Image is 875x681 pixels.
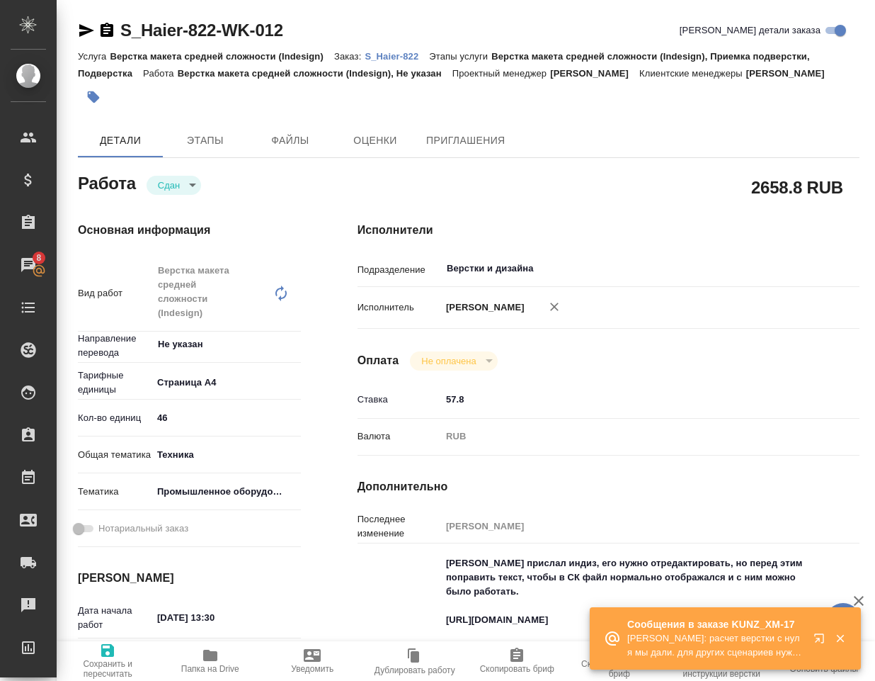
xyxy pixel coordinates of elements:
span: [PERSON_NAME] детали заказа [680,23,820,38]
p: Верстка макета средней сложности (Indesign) [110,51,334,62]
input: ✎ Введи что-нибудь [152,607,276,628]
p: Кол-во единиц [78,411,152,425]
p: Общая тематика [78,448,152,462]
p: Проектный менеджер [452,68,550,79]
a: S_Haier-822-WK-012 [120,21,283,40]
span: Скопировать бриф [480,664,554,674]
p: Направление перевода [78,332,152,360]
span: Нотариальный заказ [98,522,188,536]
p: Этапы услуги [429,51,491,62]
button: Добавить тэг [78,81,109,113]
span: Оценки [341,132,409,150]
button: Open [293,343,296,346]
div: Сдан [147,176,201,195]
span: Сохранить и пересчитать [65,659,151,679]
p: Верстка макета средней сложности (Indesign), Не указан [178,68,452,79]
p: Тарифные единицы [78,368,152,397]
input: ✎ Введи что-нибудь [441,389,818,410]
a: S_Haier-822 [365,50,429,62]
button: Удалить исполнителя [539,291,570,322]
a: 8 [4,247,53,283]
div: Техника [152,443,301,467]
button: 🙏 [825,603,861,638]
span: Детали [86,132,154,150]
button: Open [810,267,813,270]
p: Работа [143,68,178,79]
input: Пустое поле [441,516,818,536]
p: [PERSON_NAME]: расчет верстки с нуля мы дали. для других сценариев нужно увидеть исходники, чтобы... [627,631,804,660]
p: [PERSON_NAME] [550,68,639,79]
p: Исполнитель [358,300,441,315]
span: Приглашения [426,132,505,150]
h4: [PERSON_NAME] [78,570,301,587]
button: Уведомить [261,641,364,681]
span: Уведомить [291,664,333,674]
span: Дублировать работу [374,665,455,675]
input: ✎ Введи что-нибудь [152,407,301,428]
button: Сохранить и пересчитать [57,641,159,681]
button: Папка на Drive [159,641,262,681]
span: Скопировать мини-бриф [577,659,663,679]
p: Последнее изменение [358,512,441,541]
button: Скопировать ссылку для ЯМессенджера [78,22,95,39]
button: Сдан [154,179,184,191]
h4: Основная информация [78,222,301,239]
div: Промышленное оборудование [152,480,301,504]
h4: Исполнители [358,222,859,239]
button: Скопировать бриф [466,641,568,681]
button: Закрыть [825,632,854,645]
span: Этапы [171,132,239,150]
p: Валюта [358,429,441,444]
h4: Оплата [358,352,399,369]
p: [PERSON_NAME] [441,300,525,315]
h4: Дополнительно [358,478,859,495]
p: Ставка [358,393,441,407]
p: Клиентские менеджеры [639,68,746,79]
button: Скопировать ссылку [98,22,115,39]
p: Тематика [78,485,152,499]
p: Вид работ [78,286,152,300]
p: Услуга [78,51,110,62]
span: 8 [28,251,50,265]
div: Страница А4 [152,371,301,395]
div: RUB [441,424,818,449]
p: Подразделение [358,263,441,277]
p: Заказ: [334,51,365,62]
p: S_Haier-822 [365,51,429,62]
h2: 2658.8 RUB [751,175,843,199]
span: Файлы [256,132,324,150]
p: [PERSON_NAME] [746,68,835,79]
button: Открыть в новой вкладке [805,624,839,658]
p: Дата начала работ [78,604,152,632]
button: Скопировать мини-бриф [568,641,671,681]
div: Сдан [410,351,497,371]
p: Сообщения в заказе KUNZ_XM-17 [627,617,804,631]
h2: Работа [78,169,136,195]
span: Папка на Drive [181,664,239,674]
button: Не оплачена [417,355,480,367]
button: Дублировать работу [364,641,467,681]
